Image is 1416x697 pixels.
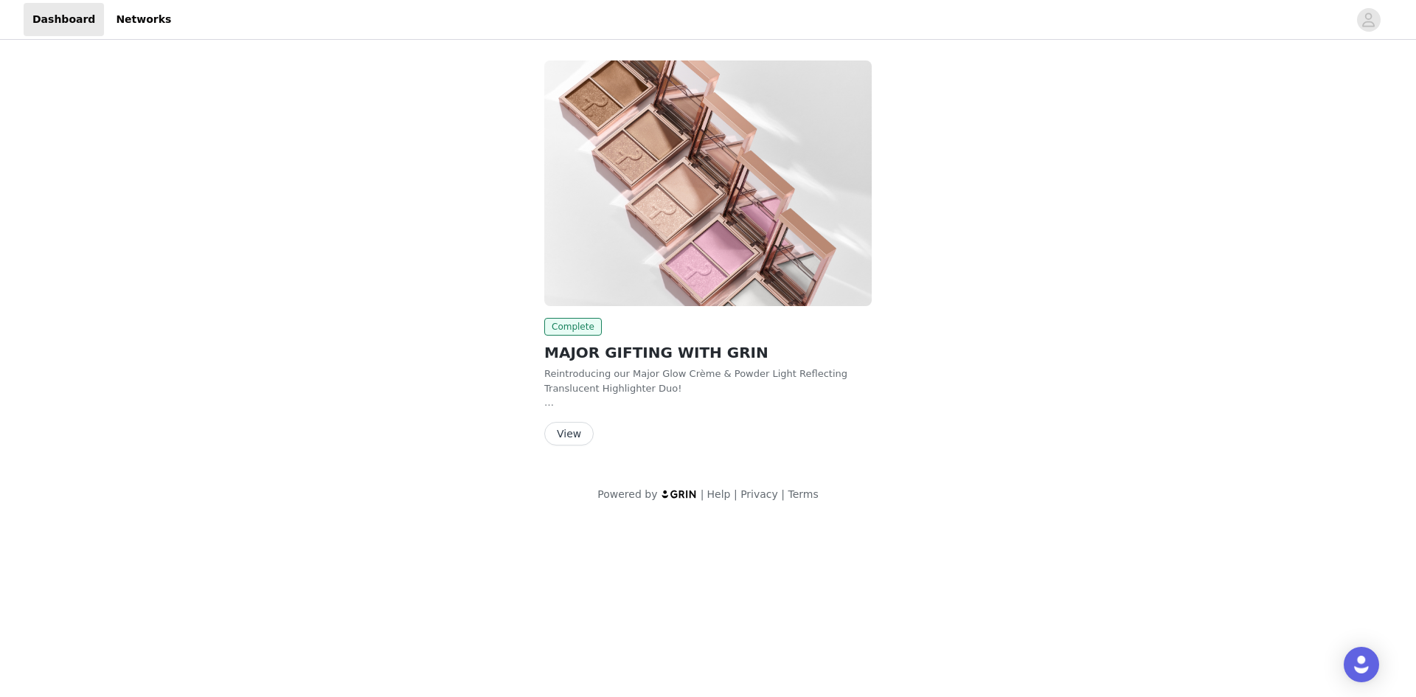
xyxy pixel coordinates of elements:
[544,422,594,445] button: View
[707,488,731,500] a: Help
[544,318,602,336] span: Complete
[544,367,872,395] p: Reintroducing our Major Glow Crème & Powder Light Reflecting Translucent Highlighter Duo!
[661,489,698,499] img: logo
[740,488,778,500] a: Privacy
[734,488,737,500] span: |
[781,488,785,500] span: |
[597,488,657,500] span: Powered by
[24,3,104,36] a: Dashboard
[107,3,180,36] a: Networks
[1361,8,1375,32] div: avatar
[788,488,818,500] a: Terms
[544,429,594,440] a: View
[544,341,872,364] h2: MAJOR GIFTING WITH GRIN
[1344,647,1379,682] div: Open Intercom Messenger
[544,60,872,306] img: Patrick Ta Beauty
[701,488,704,500] span: |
